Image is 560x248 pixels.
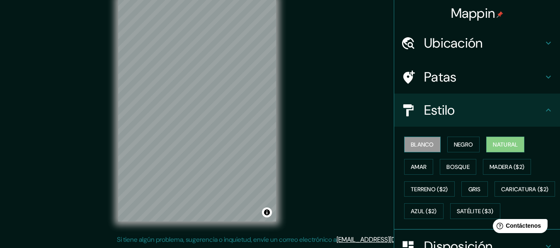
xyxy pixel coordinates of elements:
button: Activar o desactivar atribución [262,207,272,217]
div: Estilo [394,94,560,127]
font: Gris [468,185,481,193]
button: Natural [486,137,524,152]
font: Azul ($2) [411,208,437,215]
font: Madera ($2) [490,163,524,171]
font: Mappin [451,5,495,22]
button: Blanco [404,137,441,152]
font: Patas [424,68,457,86]
font: Estilo [424,101,455,119]
font: Blanco [411,141,434,148]
button: Satélite ($3) [450,203,500,219]
button: Terreno ($2) [404,181,455,197]
a: [EMAIL_ADDRESS][DOMAIN_NAME] [337,235,439,244]
font: Satélite ($3) [457,208,494,215]
img: pin-icon.png [497,11,503,18]
font: Negro [454,141,473,148]
iframe: Lanzador de widgets de ayuda [486,216,551,239]
font: Si tiene algún problema, sugerencia o inquietud, envíe un correo electrónico a [117,235,337,244]
font: Terreno ($2) [411,185,448,193]
button: Gris [461,181,488,197]
button: Madera ($2) [483,159,531,175]
div: Patas [394,60,560,94]
font: Bosque [446,163,470,171]
font: Natural [493,141,518,148]
button: Bosque [440,159,476,175]
font: Caricatura ($2) [501,185,549,193]
font: Ubicación [424,34,483,52]
font: Amar [411,163,427,171]
div: Ubicación [394,26,560,60]
button: Amar [404,159,433,175]
button: Negro [447,137,480,152]
button: Caricatura ($2) [495,181,555,197]
button: Azul ($2) [404,203,444,219]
